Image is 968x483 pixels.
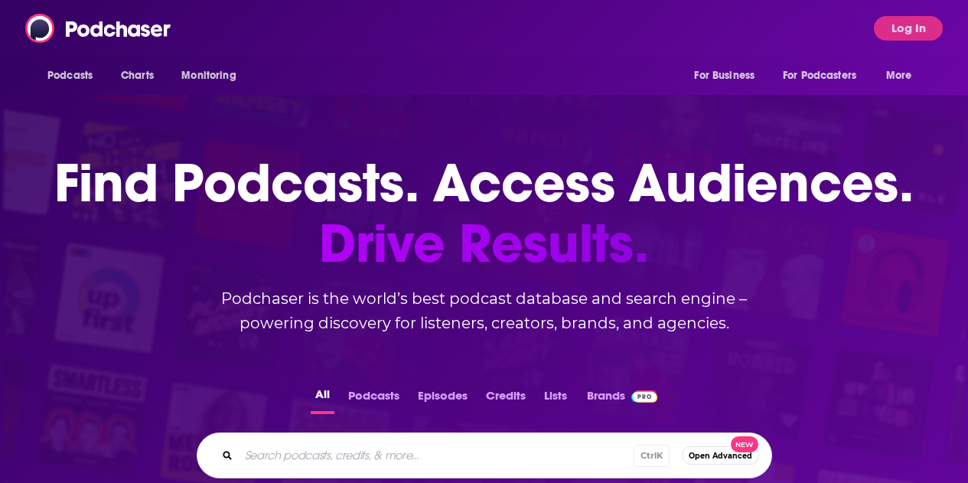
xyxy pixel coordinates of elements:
span: For Podcasters [783,65,856,86]
button: open menu [37,61,112,90]
button: open menu [875,61,931,90]
img: Podchaser Pro [631,390,658,403]
span: Charts [121,65,154,86]
button: All [311,384,334,414]
span: Ctrl K [634,445,670,467]
button: Open AdvancedNew [682,446,759,465]
span: New [731,436,758,452]
button: Credits [481,384,530,414]
img: Podchaser - Follow, Share and Rate Podcasts [25,14,172,43]
button: open menu [683,61,774,90]
h2: Podchaser is the world’s best podcast database and search engine – powering discovery for listene... [178,286,790,335]
span: Drive Results. [54,214,914,274]
a: Charts [111,61,163,90]
button: Lists [539,384,572,414]
div: Search podcasts, credits, & more... [197,432,772,478]
a: BrandsPodchaser Pro [587,384,658,414]
button: Log In [874,16,943,41]
span: Open Advanced [689,452,752,460]
button: open menu [171,61,256,90]
span: More [886,65,912,86]
span: For Business [694,65,755,86]
h1: Find Podcasts. Access Audiences. [54,153,914,274]
span: Monitoring [181,65,236,86]
button: Podcasts [344,384,404,414]
span: Podcasts [47,65,93,86]
button: open menu [773,61,878,90]
button: Episodes [413,384,472,414]
input: Search podcasts, credits, & more... [239,443,634,468]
